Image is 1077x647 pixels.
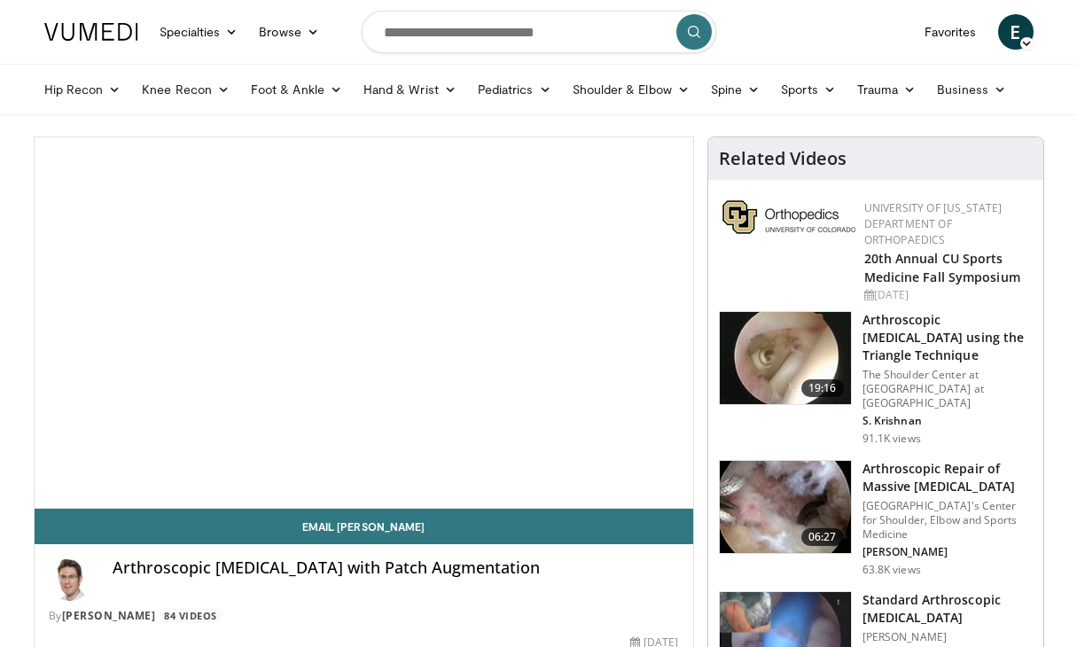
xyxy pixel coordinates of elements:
[864,200,1003,247] a: University of [US_STATE] Department of Orthopaedics
[864,250,1020,285] a: 20th Annual CU Sports Medicine Fall Symposium
[926,72,1017,107] a: Business
[847,72,927,107] a: Trauma
[62,608,156,623] a: [PERSON_NAME]
[467,72,562,107] a: Pediatrics
[719,148,847,169] h4: Related Videos
[35,509,693,544] a: Email [PERSON_NAME]
[998,14,1034,50] a: E
[700,72,770,107] a: Spine
[240,72,353,107] a: Foot & Ankle
[131,72,240,107] a: Knee Recon
[801,379,844,397] span: 19:16
[159,608,223,623] a: 84 Videos
[720,461,851,553] img: 281021_0002_1.png.150x105_q85_crop-smart_upscale.jpg
[862,368,1033,410] p: The Shoulder Center at [GEOGRAPHIC_DATA] at [GEOGRAPHIC_DATA]
[862,545,1033,559] p: [PERSON_NAME]
[113,558,679,578] h4: Arthroscopic [MEDICAL_DATA] with Patch Augmentation
[862,311,1033,364] h3: Arthroscopic [MEDICAL_DATA] using the Triangle Technique
[770,72,847,107] a: Sports
[353,72,467,107] a: Hand & Wrist
[801,528,844,546] span: 06:27
[862,630,1033,644] p: [PERSON_NAME]
[35,137,693,509] video-js: Video Player
[862,563,921,577] p: 63.8K views
[719,311,1033,446] a: 19:16 Arthroscopic [MEDICAL_DATA] using the Triangle Technique The Shoulder Center at [GEOGRAPHIC...
[49,608,679,624] div: By
[914,14,987,50] a: Favorites
[248,14,330,50] a: Browse
[862,591,1033,627] h3: Standard Arthroscopic [MEDICAL_DATA]
[864,287,1029,303] div: [DATE]
[362,11,716,53] input: Search topics, interventions
[862,460,1033,495] h3: Arthroscopic Repair of Massive [MEDICAL_DATA]
[49,558,91,601] img: Avatar
[862,432,921,446] p: 91.1K views
[562,72,700,107] a: Shoulder & Elbow
[34,72,132,107] a: Hip Recon
[862,414,1033,428] p: S. Krishnan
[719,460,1033,577] a: 06:27 Arthroscopic Repair of Massive [MEDICAL_DATA] [GEOGRAPHIC_DATA]'s Center for Shoulder, Elbo...
[149,14,249,50] a: Specialties
[44,23,138,41] img: VuMedi Logo
[720,312,851,404] img: krish_3.png.150x105_q85_crop-smart_upscale.jpg
[722,200,855,234] img: 355603a8-37da-49b6-856f-e00d7e9307d3.png.150x105_q85_autocrop_double_scale_upscale_version-0.2.png
[862,499,1033,542] p: [GEOGRAPHIC_DATA]'s Center for Shoulder, Elbow and Sports Medicine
